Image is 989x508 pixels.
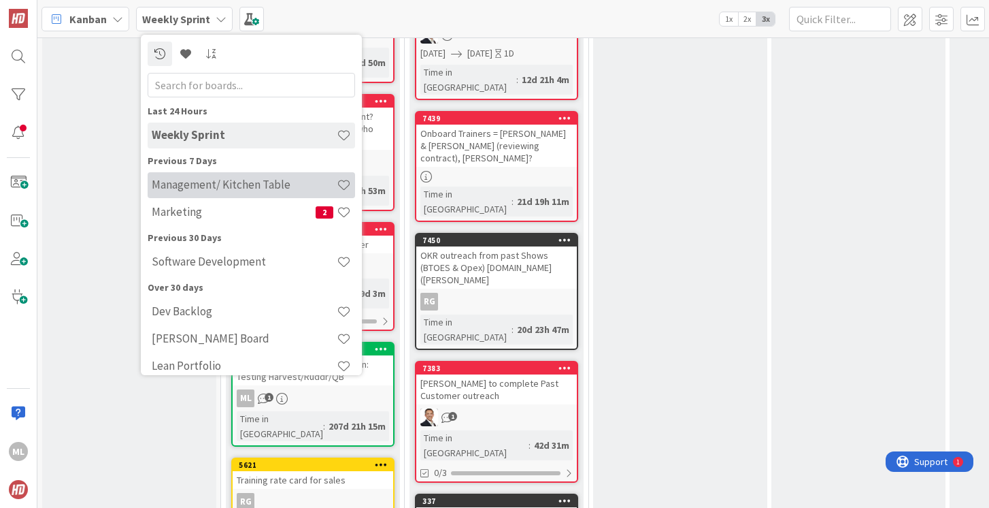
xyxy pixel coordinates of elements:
span: : [529,438,531,453]
img: avatar [9,480,28,499]
div: Onboard Trainers = [PERSON_NAME] & [PERSON_NAME] (reviewing contract), [PERSON_NAME]? [416,125,577,167]
input: Search for boards... [148,73,355,97]
img: Visit kanbanzone.com [9,9,28,28]
div: OKR outreach from past Shows (BTOES & Opex) [DOMAIN_NAME] ([PERSON_NAME] [416,247,577,289]
div: 149d 3m [347,286,389,301]
div: 7450OKR outreach from past Shows (BTOES & Opex) [DOMAIN_NAME] ([PERSON_NAME] [416,234,577,289]
div: Time in [GEOGRAPHIC_DATA] [420,430,529,460]
div: 20d 23h 47m [514,322,573,337]
div: 5621 [233,459,393,471]
div: Training rate card for sales [233,471,393,489]
span: 1x [720,12,738,26]
div: Previous 7 Days [148,154,355,168]
h4: Marketing [152,205,316,219]
div: RG [420,293,438,311]
h4: Dev Backlog [152,304,337,318]
div: 7450 [422,236,577,245]
div: ML [233,390,393,407]
span: Kanban [69,11,107,27]
div: 7439Onboard Trainers = [PERSON_NAME] & [PERSON_NAME] (reviewing contract), [PERSON_NAME]? [416,112,577,167]
div: Over 30 days [148,281,355,295]
div: 337 [416,495,577,507]
span: 1 [448,412,457,421]
div: RG [416,293,577,311]
h4: Lean Portfolio [152,359,337,372]
div: 207d 21h 15m [325,419,389,434]
div: 7439 [422,114,577,123]
span: 1 [265,393,273,402]
div: 337 [422,496,577,506]
div: 12d 21h 4m [518,72,573,87]
div: 5621 [239,460,393,470]
h4: Weekly Sprint [152,128,337,142]
div: 7450 [416,234,577,247]
input: Quick Filter... [789,7,891,31]
div: 1 [71,5,74,16]
span: 0/3 [434,466,447,480]
div: Previous 30 Days [148,231,355,245]
span: : [512,322,514,337]
img: SL [420,409,438,426]
div: [PERSON_NAME] to complete Past Customer outreach [416,375,577,404]
div: SL [416,409,577,426]
span: Support [29,2,62,18]
span: [DATE] [420,46,446,61]
span: 2 [316,206,333,219]
div: 7383[PERSON_NAME] to complete Past Customer outreach [416,362,577,404]
div: 484d 50m [342,55,389,70]
span: : [516,72,518,87]
div: 7383 [416,362,577,375]
div: 42d 31m [531,438,573,453]
h4: [PERSON_NAME] Board [152,332,337,345]
span: 2x [738,12,756,26]
div: 7439 [416,112,577,125]
div: Time in [GEOGRAPHIC_DATA] [420,65,516,95]
div: 5621Training rate card for sales [233,459,393,489]
h4: Software Development [152,255,337,268]
div: Time in [GEOGRAPHIC_DATA] [420,315,512,345]
span: : [323,419,325,434]
div: Time in [GEOGRAPHIC_DATA] [237,411,323,441]
b: Weekly Sprint [142,12,210,26]
span: : [512,194,514,209]
div: ML [9,442,28,461]
span: 3x [756,12,775,26]
div: Last 24 Hours [148,104,355,118]
div: 21d 19h 11m [514,194,573,209]
span: [DATE] [467,46,492,61]
div: 7383 [422,364,577,373]
div: 1D [504,46,514,61]
div: ML [237,390,254,407]
h4: Management/ Kitchen Table [152,178,337,191]
div: Time in [GEOGRAPHIC_DATA] [420,187,512,217]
